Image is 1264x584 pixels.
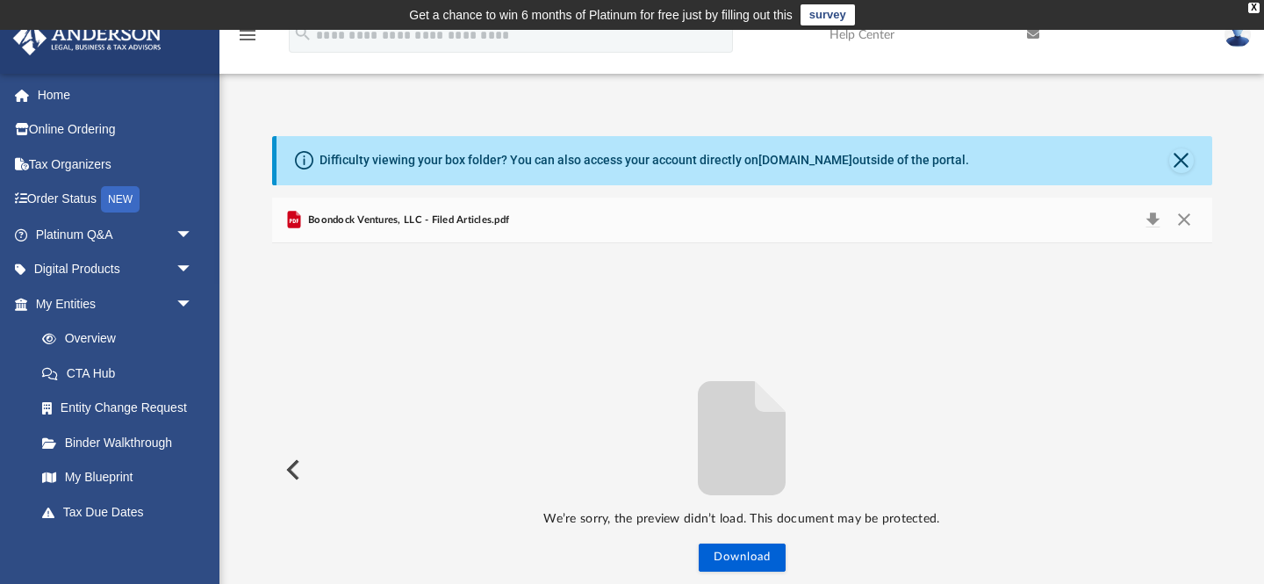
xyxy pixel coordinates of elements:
div: NEW [101,186,140,213]
a: Binder Walkthrough [25,425,219,460]
a: Platinum Q&Aarrow_drop_down [12,217,219,252]
button: Close [1168,208,1200,233]
a: CTA Hub [25,356,219,391]
img: Anderson Advisors Platinum Portal [8,21,167,55]
button: Download [699,544,786,572]
a: Tax Due Dates [25,494,219,530]
a: My Entitiesarrow_drop_down [12,286,219,321]
button: Close [1169,148,1194,173]
a: Order StatusNEW [12,182,219,218]
a: [DOMAIN_NAME] [758,153,852,167]
p: We’re sorry, the preview didn’t load. This document may be protected. [272,508,1212,530]
button: Download [1138,208,1169,233]
i: search [293,24,312,43]
a: Online Ordering [12,112,219,148]
a: survey [801,4,855,25]
a: Tax Organizers [12,147,219,182]
a: Digital Productsarrow_drop_down [12,252,219,287]
a: Overview [25,321,219,357]
a: Home [12,77,219,112]
div: Get a chance to win 6 months of Platinum for free just by filling out this [409,4,793,25]
span: arrow_drop_down [176,286,211,322]
a: Entity Change Request [25,391,219,426]
a: menu [237,33,258,46]
img: User Pic [1224,22,1251,47]
a: My Blueprint [25,460,211,495]
span: Boondock Ventures, LLC - Filed Articles.pdf [305,213,510,228]
span: arrow_drop_down [176,252,211,288]
div: close [1248,3,1260,13]
span: arrow_drop_down [176,217,211,253]
div: Difficulty viewing your box folder? You can also access your account directly on outside of the p... [320,151,969,169]
i: menu [237,25,258,46]
button: Previous File [272,445,311,494]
